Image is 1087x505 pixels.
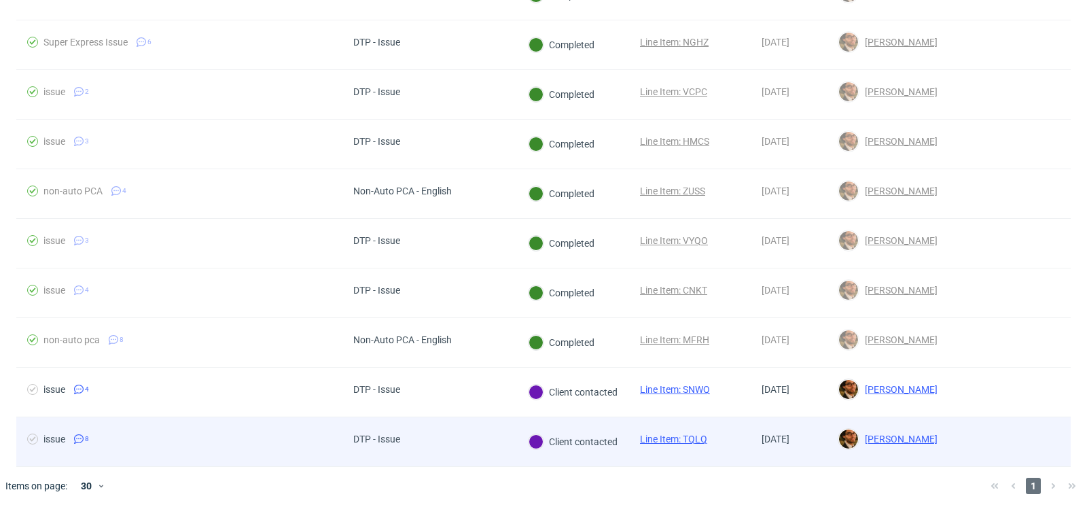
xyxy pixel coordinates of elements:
[43,136,65,147] div: issue
[859,285,938,296] span: [PERSON_NAME]
[43,37,128,48] div: Super Express Issue
[839,430,858,449] img: Matteo Corsico
[353,86,400,97] div: DTP - Issue
[762,434,789,445] span: [DATE]
[43,86,65,97] div: issue
[640,186,705,196] a: Line Item: ZUSS
[859,235,938,246] span: [PERSON_NAME]
[43,384,65,395] div: issue
[353,384,400,395] div: DTP - Issue
[762,334,789,345] span: [DATE]
[529,385,618,400] div: Client contacted
[529,137,594,152] div: Completed
[120,334,124,345] span: 8
[859,384,938,395] span: [PERSON_NAME]
[353,285,400,296] div: DTP - Issue
[640,384,710,395] a: Line Item: SNWQ
[353,136,400,147] div: DTP - Issue
[762,285,789,296] span: [DATE]
[85,384,89,395] span: 4
[1026,478,1041,494] span: 1
[529,236,594,251] div: Completed
[85,235,89,246] span: 3
[529,285,594,300] div: Completed
[859,186,938,196] span: [PERSON_NAME]
[859,37,938,48] span: [PERSON_NAME]
[43,434,65,445] div: issue
[85,86,89,97] span: 2
[839,380,858,399] img: Matteo Corsico
[43,186,103,196] div: non-auto PCA
[529,335,594,350] div: Completed
[122,186,126,196] span: 4
[353,186,452,196] div: Non-Auto PCA - English
[839,330,858,349] img: Matteo Corsico
[762,235,789,246] span: [DATE]
[859,86,938,97] span: [PERSON_NAME]
[529,37,594,52] div: Completed
[529,87,594,102] div: Completed
[839,181,858,201] img: Matteo Corsico
[839,132,858,151] img: Matteo Corsico
[43,334,100,345] div: non-auto pca
[640,334,709,345] a: Line Item: MFRH
[640,285,707,296] a: Line Item: CNKT
[640,86,707,97] a: Line Item: VCPC
[353,334,452,345] div: Non-Auto PCA - English
[85,136,89,147] span: 3
[85,434,89,445] span: 8
[640,434,707,445] a: Line Item: TQLQ
[147,37,152,48] span: 6
[640,235,708,246] a: Line Item: VYQO
[762,136,789,147] span: [DATE]
[529,434,618,449] div: Client contacted
[839,33,858,52] img: Matteo Corsico
[529,186,594,201] div: Completed
[762,37,789,48] span: [DATE]
[85,285,89,296] span: 4
[353,434,400,445] div: DTP - Issue
[43,235,65,246] div: issue
[353,37,400,48] div: DTP - Issue
[762,86,789,97] span: [DATE]
[73,476,97,495] div: 30
[859,136,938,147] span: [PERSON_NAME]
[859,434,938,445] span: [PERSON_NAME]
[5,479,67,493] span: Items on page:
[859,334,938,345] span: [PERSON_NAME]
[640,37,709,48] a: Line Item: NGHZ
[762,186,789,196] span: [DATE]
[43,285,65,296] div: issue
[839,82,858,101] img: Matteo Corsico
[839,231,858,250] img: Matteo Corsico
[353,235,400,246] div: DTP - Issue
[839,281,858,300] img: Matteo Corsico
[762,384,789,395] span: [DATE]
[640,136,709,147] a: Line Item: HMCS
